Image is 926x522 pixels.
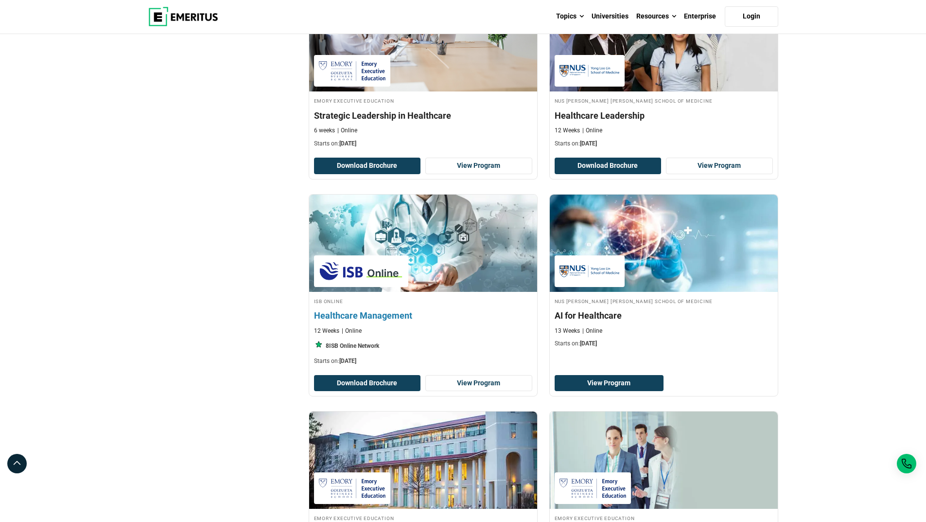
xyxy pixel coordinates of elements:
[319,260,403,282] img: ISB Online
[319,477,385,499] img: Emory Executive Education
[666,158,773,174] a: View Program
[314,309,532,322] h4: Healthcare Management
[314,327,339,335] p: 12 Weeks
[725,6,778,27] a: Login
[555,327,580,335] p: 13 Weeks
[555,309,773,322] h4: AI for Healthcare
[309,412,537,509] img: Executive Decision Making for Healthcare Leaders | Online Healthcare Course
[555,140,773,148] p: Starts on:
[555,297,773,305] h4: NUS [PERSON_NAME] [PERSON_NAME] School of Medicine
[555,109,773,122] h4: Healthcare Leadership
[555,375,664,392] a: View Program
[425,375,532,392] a: View Program
[314,109,532,122] h4: Strategic Leadership in Healthcare
[314,126,335,135] p: 6 weeks
[314,514,532,522] h4: Emory Executive Education
[582,126,602,135] p: Online
[297,190,548,297] img: Healthcare Management | Online Healthcare Course
[555,126,580,135] p: 12 Weeks
[309,195,537,370] a: Healthcare Course by ISB Online - September 30, 2025 ISB Online ISB Online Healthcare Management ...
[555,96,773,105] h4: NUS [PERSON_NAME] [PERSON_NAME] School of Medicine
[314,140,532,148] p: Starts on:
[319,60,385,82] img: Emory Executive Education
[314,297,532,305] h4: ISB Online
[342,327,362,335] p: Online
[559,60,620,82] img: NUS Yong Loo Lin School of Medicine
[550,195,778,292] img: AI for Healthcare | Online Healthcare Course
[339,358,356,364] span: [DATE]
[582,327,602,335] p: Online
[559,477,626,499] img: Emory Executive Education
[339,140,356,147] span: [DATE]
[326,342,379,350] p: 8ISB Online Network
[555,514,773,522] h4: Emory Executive Education
[580,140,597,147] span: [DATE]
[555,158,662,174] button: Download Brochure
[580,340,597,347] span: [DATE]
[314,357,532,365] p: Starts on:
[314,96,532,105] h4: Emory Executive Education
[314,158,421,174] button: Download Brochure
[555,340,773,348] p: Starts on:
[337,126,357,135] p: Online
[559,260,620,282] img: NUS Yong Loo Lin School of Medicine
[425,158,532,174] a: View Program
[550,195,778,353] a: Healthcare Course by NUS Yong Loo Lin School of Medicine - September 30, 2025 NUS Yong Loo Lin Sc...
[314,375,421,392] button: Download Brochure
[550,412,778,509] img: Innovating Healthcare: A Strategic Approach | Online Healthcare Course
